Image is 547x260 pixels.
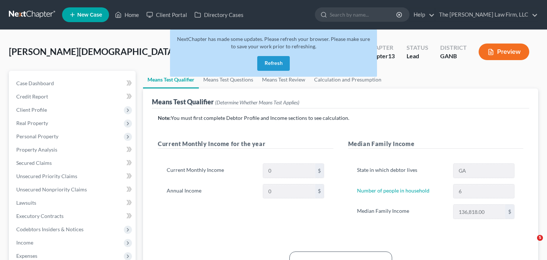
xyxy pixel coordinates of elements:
[163,184,259,199] label: Annual Income
[453,184,514,198] input: --
[16,173,77,179] span: Unsecured Priority Claims
[10,183,136,196] a: Unsecured Nonpriority Claims
[407,44,428,52] div: Status
[10,156,136,170] a: Secured Claims
[16,253,37,259] span: Expenses
[16,160,52,166] span: Secured Claims
[177,36,370,49] span: NextChapter has made some updates. Please refresh your browser. Please make sure to save your wor...
[257,56,290,71] button: Refresh
[163,163,259,178] label: Current Monthly Income
[16,186,87,193] span: Unsecured Nonpriority Claims
[143,71,199,89] a: Means Test Qualifier
[435,8,538,21] a: The [PERSON_NAME] Law Firm, LLC
[357,187,429,194] a: Number of people in household
[353,163,449,178] label: State in which debtor lives
[215,99,299,105] span: (Determine Whether Means Test Applies)
[16,107,47,113] span: Client Profile
[263,184,315,198] input: 0.00
[158,115,171,121] strong: Note:
[315,164,324,178] div: $
[10,77,136,90] a: Case Dashboard
[16,120,48,126] span: Real Property
[505,205,514,219] div: $
[537,235,543,241] span: 5
[16,146,57,153] span: Property Analysis
[453,205,505,219] input: 0.00
[453,164,514,178] input: State
[191,8,247,21] a: Directory Cases
[9,46,176,57] span: [PERSON_NAME][DEMOGRAPHIC_DATA]
[10,196,136,209] a: Lawsuits
[10,90,136,103] a: Credit Report
[388,52,395,59] span: 13
[111,8,143,21] a: Home
[77,12,102,18] span: New Case
[10,143,136,156] a: Property Analysis
[440,52,467,60] div: GANB
[366,44,395,52] div: Chapter
[410,8,435,21] a: Help
[440,44,467,52] div: District
[16,239,33,246] span: Income
[158,139,333,149] h5: Current Monthly Income for the year
[16,93,48,100] span: Credit Report
[315,184,324,198] div: $
[348,139,524,149] h5: Median Family Income
[16,200,36,206] span: Lawsuits
[479,44,529,60] button: Preview
[16,213,64,219] span: Executory Contracts
[522,235,540,253] iframe: Intercom live chat
[152,97,299,106] div: Means Test Qualifier
[10,209,136,223] a: Executory Contracts
[366,52,395,60] div: Chapter
[16,80,54,86] span: Case Dashboard
[263,164,315,178] input: 0.00
[16,133,58,139] span: Personal Property
[10,170,136,183] a: Unsecured Priority Claims
[407,52,428,60] div: Lead
[158,114,523,122] p: You must first complete Debtor Profile and Income sections to see calculation.
[143,8,191,21] a: Client Portal
[353,204,449,219] label: Median Family Income
[330,8,397,21] input: Search by name...
[16,226,84,232] span: Codebtors Insiders & Notices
